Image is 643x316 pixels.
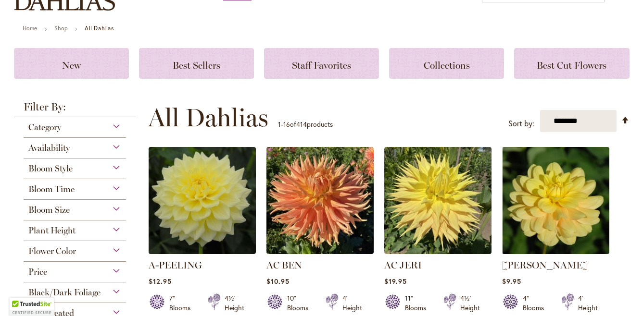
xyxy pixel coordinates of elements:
a: Best Sellers [139,48,254,79]
span: $19.95 [384,277,407,286]
span: $9.95 [502,277,521,286]
a: New [14,48,129,79]
span: Availability [28,143,70,153]
label: Sort by: [508,115,534,133]
span: New [62,60,81,71]
span: Best Cut Flowers [537,60,606,71]
div: 11" Blooms [405,293,432,313]
div: 10" Blooms [287,293,314,313]
a: AC BEN [266,247,374,256]
div: 7" Blooms [169,293,196,313]
div: 4" Blooms [523,293,550,313]
span: $10.95 [266,277,290,286]
a: Shop [54,24,68,32]
span: Black/Dark Foliage [28,287,101,298]
span: All Dahlias [148,103,268,132]
span: Bloom Time [28,184,75,194]
div: 4½' Height [460,293,480,313]
span: Flower Color [28,246,76,256]
span: Best Sellers [173,60,220,71]
p: - of products [278,117,333,132]
img: AC BEN [266,147,374,254]
span: $12.95 [149,277,172,286]
a: Home [23,24,38,32]
a: A-PEELING [149,259,202,271]
span: Category [28,122,61,133]
a: AC BEN [266,259,302,271]
a: [PERSON_NAME] [502,259,588,271]
a: A-Peeling [149,247,256,256]
strong: All Dahlias [85,24,114,32]
img: AHOY MATEY [502,147,609,254]
img: A-Peeling [149,147,256,254]
a: Best Cut Flowers [514,48,629,79]
span: Bloom Size [28,205,70,215]
span: 16 [283,120,290,129]
span: Bloom Style [28,163,73,174]
div: 4' Height [342,293,362,313]
span: 414 [296,120,307,129]
span: Price [28,267,47,277]
div: 4½' Height [225,293,244,313]
a: AHOY MATEY [502,247,609,256]
a: Collections [389,48,504,79]
div: 4' Height [578,293,598,313]
strong: Filter By: [14,102,136,117]
a: Staff Favorites [264,48,379,79]
span: Plant Height [28,225,76,236]
span: Staff Favorites [292,60,351,71]
img: AC Jeri [384,147,492,254]
a: AC JERI [384,259,422,271]
iframe: Launch Accessibility Center [7,282,34,309]
span: Collections [424,60,470,71]
a: AC Jeri [384,247,492,256]
span: 1 [278,120,281,129]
